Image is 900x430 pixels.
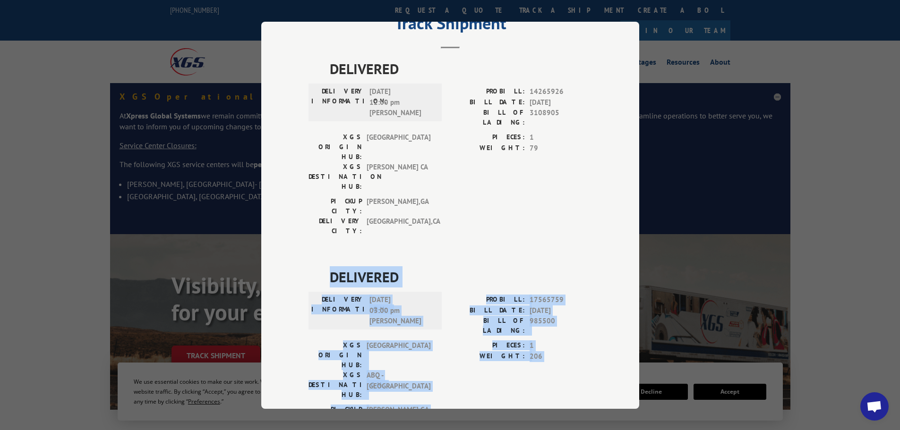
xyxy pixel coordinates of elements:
span: 206 [530,351,592,362]
span: [PERSON_NAME] , GA [367,405,430,424]
label: BILL DATE: [450,97,525,108]
label: PROBILL: [450,295,525,305]
span: 3108905 [530,108,592,127]
label: XGS ORIGIN HUB: [309,132,362,162]
span: [DATE] [530,97,592,108]
span: 1 [530,132,592,143]
span: [GEOGRAPHIC_DATA] , CA [367,216,430,236]
label: PICKUP CITY: [309,405,362,424]
span: 1 [530,340,592,351]
h2: Track Shipment [309,17,592,34]
label: XGS DESTINATION HUB: [309,370,362,400]
span: 17565759 [530,295,592,305]
label: BILL DATE: [450,305,525,316]
label: PIECES: [450,132,525,143]
label: DELIVERY INFORMATION: [311,295,365,327]
label: XGS DESTINATION HUB: [309,162,362,192]
span: [DATE] 12:00 pm [PERSON_NAME] [369,86,433,118]
span: [DATE] 03:00 pm [PERSON_NAME] [369,295,433,327]
span: ABQ - [GEOGRAPHIC_DATA] [367,370,430,400]
label: DELIVERY CITY: [309,216,362,236]
span: 985500 [530,316,592,336]
span: DELIVERED [330,58,592,79]
span: [PERSON_NAME] , GA [367,196,430,216]
a: Open chat [860,392,889,421]
label: WEIGHT: [450,351,525,362]
span: [PERSON_NAME] CA [367,162,430,192]
label: BILL OF LADING: [450,108,525,127]
label: DELIVERY INFORMATION: [311,86,365,118]
label: WEIGHT: [450,143,525,153]
label: XGS ORIGIN HUB: [309,340,362,370]
label: BILL OF LADING: [450,316,525,336]
label: PICKUP CITY: [309,196,362,216]
span: 14265926 [530,86,592,97]
label: PROBILL: [450,86,525,97]
span: 79 [530,143,592,153]
span: [GEOGRAPHIC_DATA] [367,340,430,370]
span: [GEOGRAPHIC_DATA] [367,132,430,162]
span: [DATE] [530,305,592,316]
label: PIECES: [450,340,525,351]
span: DELIVERED [330,266,592,287]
